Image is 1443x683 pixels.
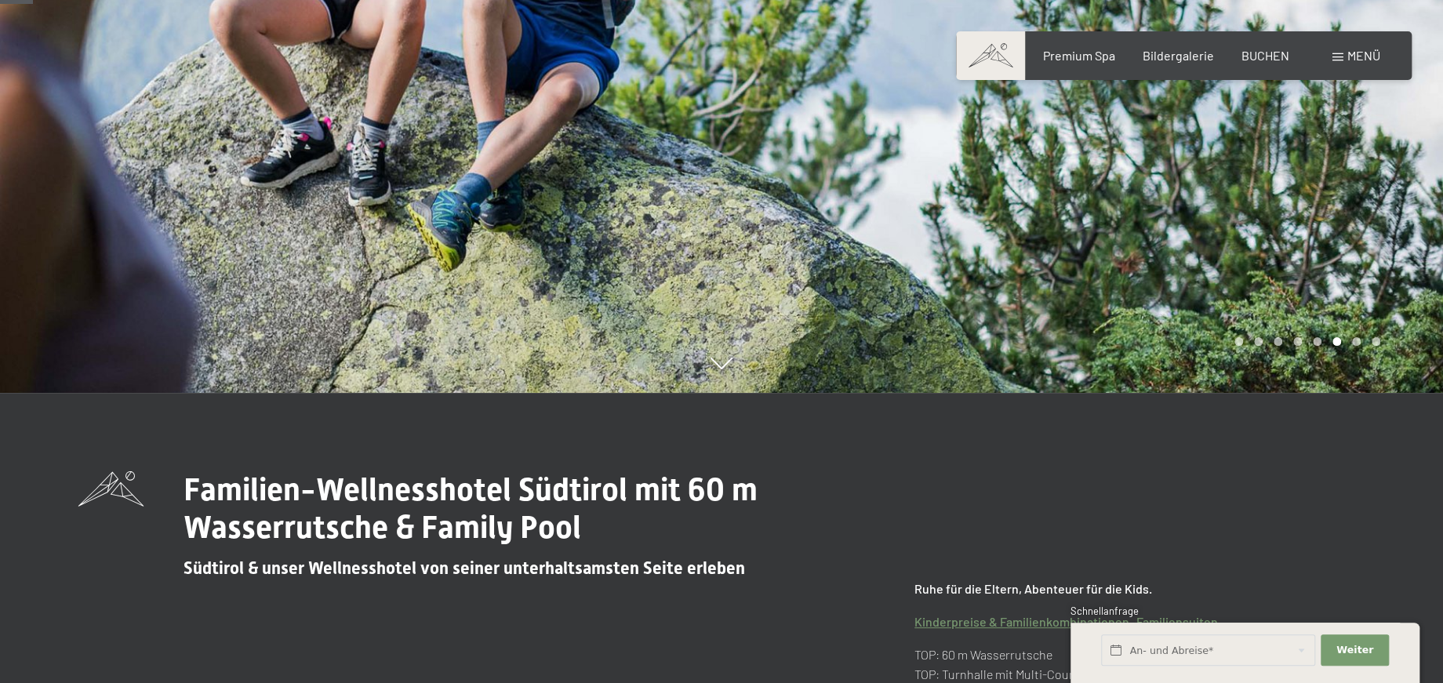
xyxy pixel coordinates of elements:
div: Carousel Page 5 [1313,337,1321,346]
div: Carousel Page 1 [1234,337,1243,346]
div: Carousel Page 3 [1274,337,1282,346]
a: Premium Spa [1042,48,1114,63]
div: Carousel Page 8 [1372,337,1380,346]
div: Carousel Page 4 [1293,337,1302,346]
strong: Ruhe für die Eltern, Abenteuer für die Kids. [914,581,1152,596]
div: Carousel Pagination [1229,337,1380,346]
a: BUCHEN [1241,48,1289,63]
a: Kinderpreise & Familienkombinationen- Familiensuiten [914,614,1218,629]
span: Menü [1347,48,1380,63]
span: Südtirol & unser Wellnesshotel von seiner unterhaltsamsten Seite erleben [184,558,745,578]
div: Carousel Page 7 [1352,337,1361,346]
span: Familien-Wellnesshotel Südtirol mit 60 m Wasserrutsche & Family Pool [184,471,758,546]
a: Bildergalerie [1143,48,1214,63]
button: Weiter [1321,634,1388,667]
span: Weiter [1336,643,1373,657]
span: Schnellanfrage [1070,605,1139,617]
div: Carousel Page 6 (Current Slide) [1332,337,1341,346]
div: Carousel Page 2 [1254,337,1263,346]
